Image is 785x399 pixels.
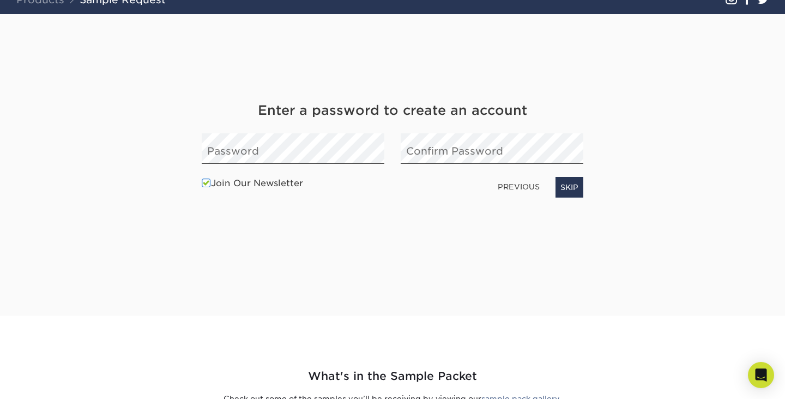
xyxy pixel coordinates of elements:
[3,366,93,395] iframe: Google Customer Reviews
[74,368,711,385] h2: What's in the Sample Packet
[555,177,583,198] a: SKIP
[493,178,544,195] a: PREVIOUS
[748,362,774,388] div: Open Intercom Messenger
[202,177,303,190] label: Join Our Newsletter
[202,101,583,120] h4: Enter a password to create an account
